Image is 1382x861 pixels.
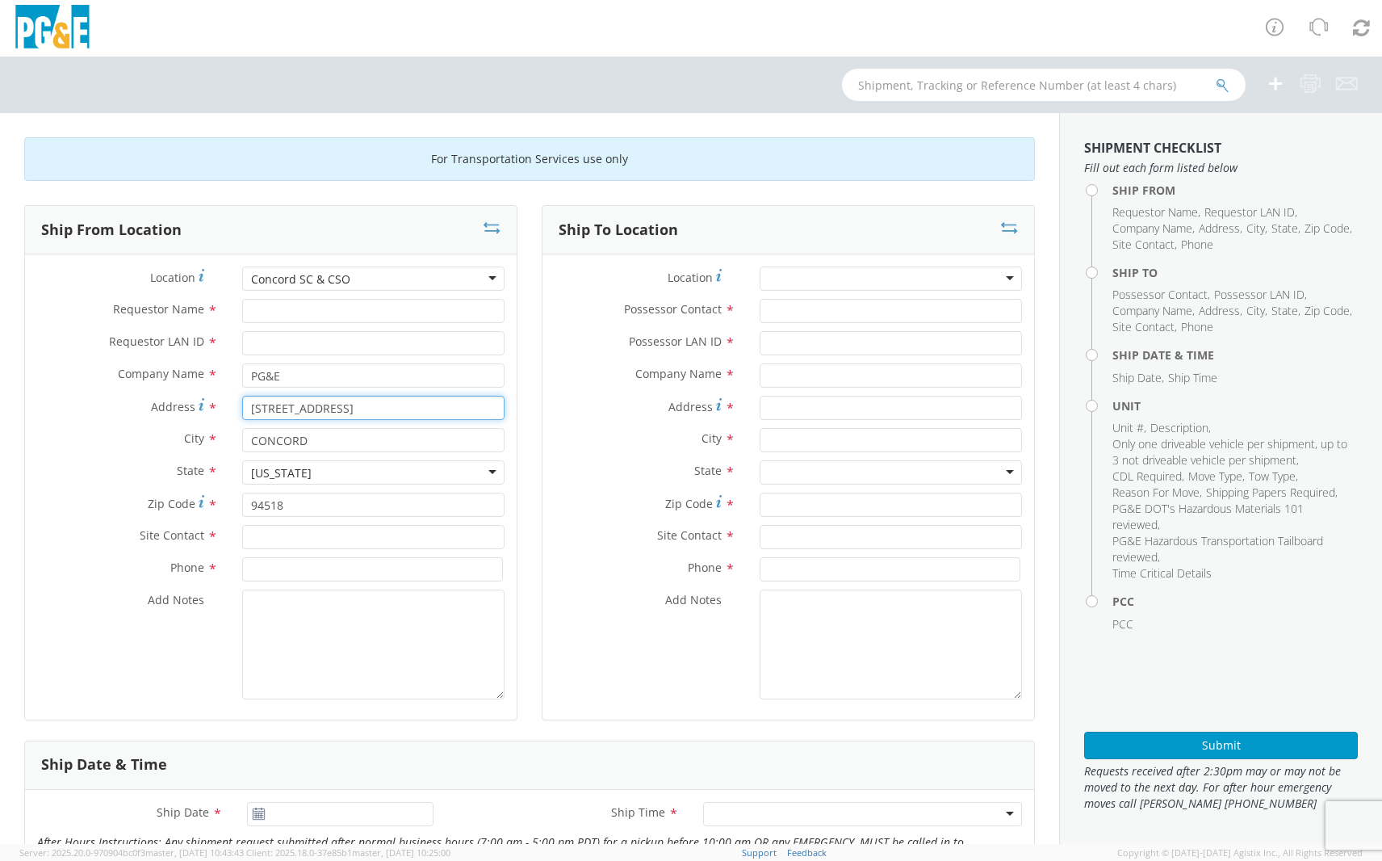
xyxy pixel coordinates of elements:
li: , [1112,204,1200,220]
span: Address [668,399,713,414]
h4: Ship To [1112,267,1358,279]
span: Reason For Move [1112,485,1200,500]
span: Requestor Name [1112,204,1198,220]
span: City [1246,303,1265,318]
span: Phone [170,560,204,575]
li: , [1246,220,1267,237]
span: Address [151,399,195,414]
li: , [1112,319,1177,335]
span: Ship Time [611,804,665,820]
span: Zip Code [148,496,195,511]
span: Ship Time [1168,370,1217,385]
li: , [1249,468,1298,485]
span: Time Critical Details [1112,565,1212,581]
span: Zip Code [665,496,713,511]
h3: Ship Date & Time [41,757,167,773]
h4: Ship Date & Time [1112,349,1358,361]
span: Tow Type [1249,468,1296,484]
span: master, [DATE] 10:43:43 [145,846,244,859]
button: Submit [1084,732,1358,759]
span: Copyright © [DATE]-[DATE] Agistix Inc., All Rights Reserved [1117,846,1363,859]
span: Possessor Contact [1112,287,1208,302]
span: Phone [1181,319,1213,334]
li: , [1199,220,1242,237]
li: , [1271,303,1300,319]
span: Add Notes [148,592,204,607]
span: Possessor LAN ID [1214,287,1305,302]
li: , [1112,485,1202,501]
span: State [177,463,204,478]
span: Zip Code [1305,303,1350,318]
span: Address [1199,220,1240,236]
span: Address [1199,303,1240,318]
li: , [1112,436,1354,468]
span: Company Name [635,366,722,381]
li: , [1112,303,1195,319]
li: , [1112,237,1177,253]
span: Possessor LAN ID [629,334,722,349]
li: , [1112,533,1354,565]
span: Requests received after 2:30pm may or may not be moved to the next day. For after hour emergency ... [1084,763,1358,812]
span: Add Notes [665,592,722,607]
span: Fill out each form listed below [1084,160,1358,176]
span: CDL Required [1112,468,1182,484]
li: , [1112,468,1184,485]
span: Site Contact [1112,237,1175,252]
span: PCC [1112,616,1133,632]
span: Requestor LAN ID [109,334,204,349]
span: PG&E DOT's Hazardous Materials 101 reviewed [1112,501,1304,532]
span: Location [668,270,713,285]
a: Feedback [787,846,827,859]
div: Concord SC & CSO [251,271,350,288]
li: , [1199,303,1242,319]
span: City [701,430,722,446]
span: Company Name [1112,303,1192,318]
span: Ship Date [1112,370,1162,385]
div: For Transportation Services use only [24,137,1035,181]
li: , [1188,468,1245,485]
li: , [1150,420,1211,436]
span: State [694,463,722,478]
strong: Shipment Checklist [1084,139,1221,157]
li: , [1214,287,1307,303]
h4: Unit [1112,400,1358,412]
span: City [184,430,204,446]
li: , [1112,287,1210,303]
li: , [1271,220,1300,237]
span: PG&E Hazardous Transportation Tailboard reviewed [1112,533,1323,565]
span: Requestor LAN ID [1204,204,1295,220]
span: Ship Date [157,804,209,820]
h3: Ship From Location [41,222,182,238]
li: , [1112,370,1164,386]
span: Zip Code [1305,220,1350,236]
span: master, [DATE] 10:25:00 [352,846,450,859]
span: Site Contact [140,527,204,543]
span: Company Name [1112,220,1192,236]
span: Unit # [1112,420,1144,435]
span: Description [1150,420,1208,435]
a: Support [742,846,777,859]
span: Shipping Papers Required [1206,485,1335,500]
h4: Ship From [1112,184,1358,196]
li: , [1305,303,1352,319]
span: Site Contact [657,527,722,543]
li: , [1112,220,1195,237]
span: City [1246,220,1265,236]
span: Only one driveable vehicle per shipment, up to 3 not driveable vehicle per shipment [1112,436,1347,468]
li: , [1204,204,1297,220]
span: Client: 2025.18.0-37e85b1 [246,846,450,859]
span: Move Type [1188,468,1242,484]
input: Shipment, Tracking or Reference Number (at least 4 chars) [842,69,1246,101]
h3: Ship To Location [559,222,678,238]
span: Server: 2025.20.0-970904bc0f3 [19,846,244,859]
span: Company Name [118,366,204,381]
span: State [1271,303,1298,318]
li: , [1112,420,1146,436]
li: , [1112,501,1354,533]
li: , [1305,220,1352,237]
span: Location [150,270,195,285]
li: , [1206,485,1338,501]
h4: PCC [1112,595,1358,607]
li: , [1246,303,1267,319]
span: Phone [1181,237,1213,252]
